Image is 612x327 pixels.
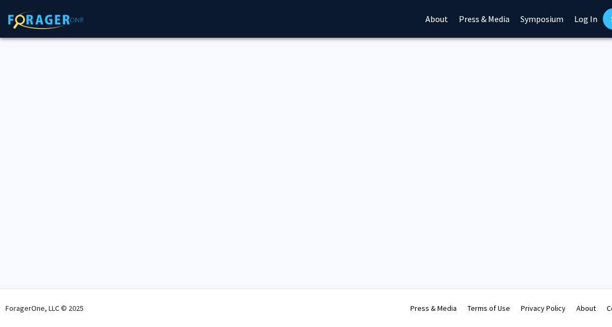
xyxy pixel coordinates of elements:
a: Terms of Use [467,303,510,313]
a: About [576,303,596,313]
a: Press & Media [410,303,457,313]
img: ForagerOne Logo [8,10,84,29]
div: ForagerOne, LLC © 2025 [5,289,84,327]
a: Privacy Policy [521,303,566,313]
